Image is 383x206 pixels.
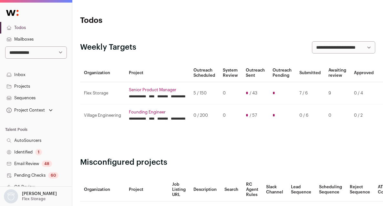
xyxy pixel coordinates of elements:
th: Awaiting review [325,64,350,82]
div: 48 [42,161,52,167]
h2: Misconfigured projects [80,157,375,168]
div: 60 [48,172,58,179]
th: RC Agent Rules [242,178,262,201]
th: Scheduling Sequence [315,178,346,201]
span: / 57 [250,113,257,118]
img: nopic.png [4,189,18,203]
th: Outreach Scheduled [190,64,219,82]
td: 0 / 6 [295,104,325,127]
span: / 43 [250,91,257,96]
th: Search [221,178,242,201]
td: 7 / 6 [295,82,325,104]
td: 0 / 200 [190,104,219,127]
td: 9 [325,82,350,104]
th: Lead Sequence [287,178,315,201]
div: Project Context [5,108,45,113]
th: Approved [350,64,378,82]
td: 0 [219,82,242,104]
td: 0 [219,104,242,127]
p: [PERSON_NAME] [22,191,57,196]
th: Description [190,178,221,201]
th: Project [125,178,168,201]
th: Slack Channel [262,178,287,201]
button: Open dropdown [3,189,58,203]
th: System Review [219,64,242,82]
a: Founding Engineer [129,110,186,115]
th: Project [125,64,190,82]
img: Wellfound [3,6,22,19]
th: Organization [80,178,125,201]
p: Flex Storage [22,196,46,201]
td: Village Engineering [80,104,125,127]
a: Senior Product Manager [129,87,186,93]
th: Job Listing URL [168,178,190,201]
button: Open dropdown [5,106,54,115]
td: 0 / 4 [350,82,378,104]
td: 0 / 2 [350,104,378,127]
h2: Weekly Targets [80,42,136,53]
th: Submitted [295,64,325,82]
th: Outreach Pending [269,64,295,82]
th: Organization [80,64,125,82]
th: Reject Sequence [346,178,374,201]
th: Outreach Sent [242,64,269,82]
td: 5 / 150 [190,82,219,104]
h1: Todos [80,15,179,26]
div: 1 [35,149,42,155]
td: Flex Storage [80,82,125,104]
td: 0 [325,104,350,127]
